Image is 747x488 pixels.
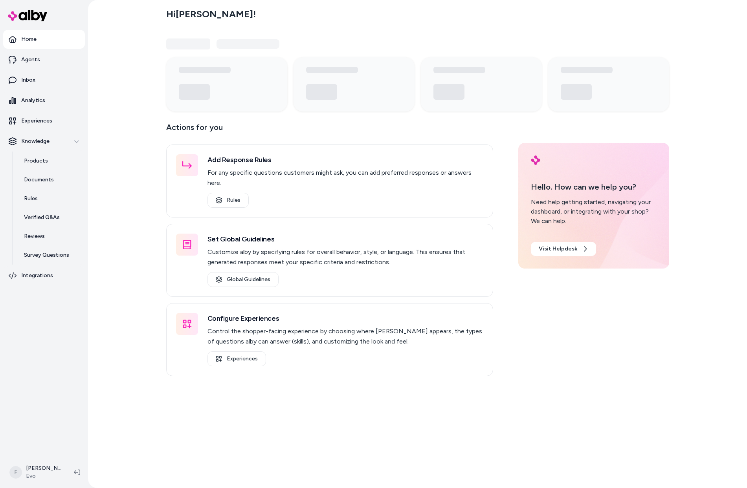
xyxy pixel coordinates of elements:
[5,460,68,485] button: F[PERSON_NAME]Evo
[3,30,85,49] a: Home
[3,132,85,151] button: Knowledge
[16,227,85,246] a: Reviews
[21,56,40,64] p: Agents
[8,10,47,21] img: alby Logo
[24,214,60,221] p: Verified Q&As
[531,181,657,193] p: Hello. How can we help you?
[16,170,85,189] a: Documents
[21,137,50,145] p: Knowledge
[16,189,85,208] a: Rules
[207,168,483,188] p: For any specific questions customers might ask, you can add preferred responses or answers here.
[166,8,256,20] h2: Hi [PERSON_NAME] !
[531,197,657,226] div: Need help getting started, navigating your dashboard, or integrating with your shop? We can help.
[207,234,483,245] h3: Set Global Guidelines
[3,50,85,69] a: Agents
[21,35,37,43] p: Home
[207,313,483,324] h3: Configure Experiences
[16,152,85,170] a: Products
[24,176,54,184] p: Documents
[16,246,85,265] a: Survey Questions
[21,76,35,84] p: Inbox
[24,157,48,165] p: Products
[21,272,53,280] p: Integrations
[16,208,85,227] a: Verified Q&As
[207,193,249,208] a: Rules
[26,472,61,480] span: Evo
[3,266,85,285] a: Integrations
[207,351,266,366] a: Experiences
[207,154,483,165] h3: Add Response Rules
[9,466,22,479] span: F
[207,272,279,287] a: Global Guidelines
[166,121,493,140] p: Actions for you
[24,251,69,259] p: Survey Questions
[207,326,483,347] p: Control the shopper-facing experience by choosing where [PERSON_NAME] appears, the types of quest...
[531,155,540,165] img: alby Logo
[24,232,45,240] p: Reviews
[207,247,483,267] p: Customize alby by specifying rules for overall behavior, style, or language. This ensures that ge...
[3,91,85,110] a: Analytics
[21,97,45,104] p: Analytics
[3,71,85,90] a: Inbox
[3,111,85,130] a: Experiences
[531,242,596,256] a: Visit Helpdesk
[21,117,52,125] p: Experiences
[26,464,61,472] p: [PERSON_NAME]
[24,195,38,203] p: Rules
